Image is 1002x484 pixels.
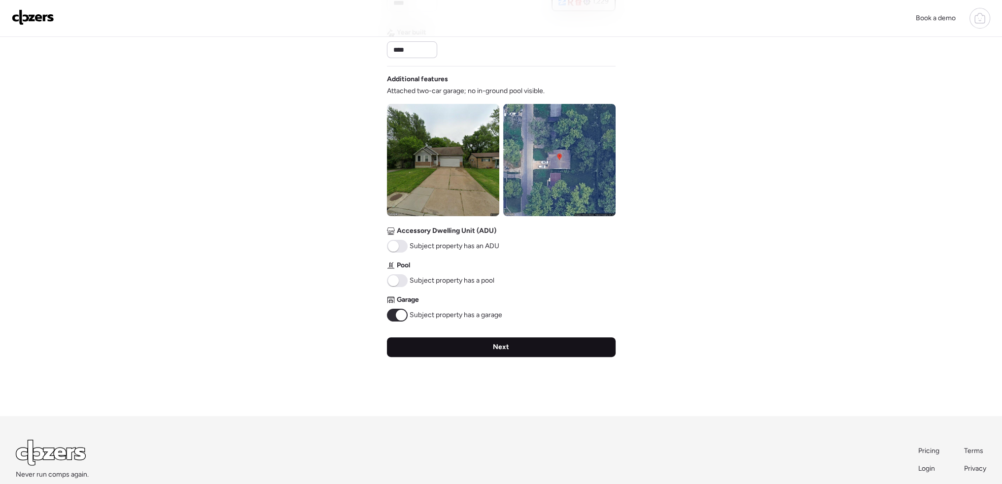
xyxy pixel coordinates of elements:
span: Subject property has a pool [410,276,494,286]
a: Privacy [964,464,986,474]
a: Login [918,464,940,474]
a: Terms [964,446,986,456]
span: Garage [397,295,419,305]
a: Pricing [918,446,940,456]
span: Subject property has an ADU [410,241,499,251]
img: Logo Light [16,440,86,466]
span: Next [493,342,509,352]
span: Book a demo [916,14,956,22]
span: Attached two-car garage; no in-ground pool visible. [387,86,545,96]
span: Terms [964,447,983,455]
span: Privacy [964,464,986,473]
span: Login [918,464,935,473]
span: Accessory Dwelling Unit (ADU) [397,226,496,236]
img: Logo [12,9,54,25]
span: Pricing [918,447,939,455]
span: Pool [397,260,410,270]
span: Never run comps again. [16,470,89,480]
span: Additional features [387,74,448,84]
span: Subject property has a garage [410,310,502,320]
